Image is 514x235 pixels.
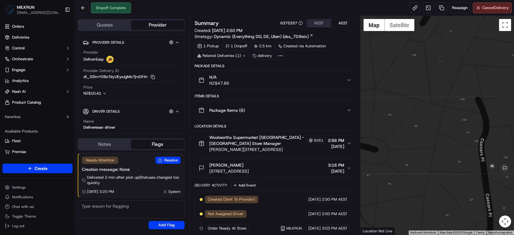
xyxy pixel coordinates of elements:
span: Analytics [12,78,29,83]
span: DeliverEasy [83,57,104,62]
span: [EMAIL_ADDRESS][DOMAIN_NAME] [17,10,60,15]
span: 2:50 PM AEST [322,211,347,217]
span: Reassign [452,5,468,11]
button: Map camera controls [499,215,511,227]
span: Notifications [12,195,33,199]
span: [DATE] [308,197,321,202]
button: Package Items (8) [195,101,355,120]
div: Package Details [195,64,355,68]
span: Not Assigned Driver [208,211,244,217]
button: Notes [78,139,131,149]
div: Delivereasy driver [83,125,115,130]
div: 1 Dropoff [223,42,250,50]
a: Open this area in Google Maps (opens a new window) [362,227,382,235]
button: NZ$10.41 [83,91,136,96]
div: Favorites [2,112,73,122]
img: MILKRUN [5,5,14,14]
span: Driver Details [92,109,120,114]
span: [PERSON_NAME][STREET_ADDRESS] [209,146,326,152]
div: Items Details [195,94,355,99]
span: 2:56 PM [328,137,344,143]
a: Product Catalog [2,98,73,107]
span: 2:50 PM AEST [322,197,347,202]
a: Fleet [5,138,70,144]
span: [DATE] [308,211,321,217]
a: Terms (opens in new tab) [476,231,484,234]
span: [DATE] 2:50 PM [212,28,242,33]
span: Cancel Delivery [482,5,509,11]
button: Add Event [231,182,258,189]
button: Log out [2,222,73,230]
span: Log out [12,224,24,228]
span: Settings [12,185,26,190]
a: Report a map error [488,231,512,234]
img: delivereasy_logo.png [106,56,114,63]
span: Woolworths Supermarket [GEOGRAPHIC_DATA] - [GEOGRAPHIC_DATA] Store Manager [209,134,306,146]
button: N/ANZ$47.86 [195,70,355,90]
h3: Summary [195,20,219,26]
span: Nash AI [12,89,26,94]
span: Create [35,165,48,171]
button: dl_32imY08eTdyUEysJgMe7jrzDFAr [83,74,155,80]
span: 3:03 PM AEST [322,226,347,231]
a: Deliveries [2,33,73,42]
img: Google [362,227,382,235]
button: Toggle fullscreen view [499,19,511,31]
span: NZ$47.86 [209,80,229,86]
span: Price [83,85,92,90]
span: NZ$10.41 [83,91,101,96]
span: Deliveries [12,35,29,40]
div: Location Not Live [360,227,395,235]
span: Orchestrate [12,56,33,62]
span: [PERSON_NAME] [209,162,243,168]
span: Created: [195,27,242,33]
button: Engage [2,65,73,75]
span: Promise [12,149,26,155]
button: Create [2,164,73,173]
span: Delivered 2 min after pick up | Statuses changed too quickly [87,175,181,186]
button: 6375337 [280,20,303,26]
div: delivery [250,52,275,60]
span: N/A [209,74,229,80]
span: Created (Sent To Provider) [208,197,255,202]
span: Product Catalog [12,100,41,105]
span: [DATE] [328,143,344,149]
span: Provider Details [92,40,124,45]
div: Related Deliveries (1) [195,52,249,60]
div: Strategy: [195,33,313,39]
button: MILKRUN [17,4,35,10]
button: Quotes [78,20,131,30]
span: Fleet [12,138,21,144]
button: Resolve [155,157,181,164]
span: 3:16 PM [328,162,344,168]
a: Analytics [2,76,73,86]
div: Created via Automation [276,42,329,50]
span: Chat with us! [12,204,34,209]
button: Chat with us! [2,202,73,211]
span: MILKRUN [286,226,302,231]
div: Delivery Activity [195,183,227,188]
span: Control [12,45,25,51]
button: Flags [131,139,184,149]
span: [DATE] [308,226,321,231]
span: 9261 [314,138,323,143]
span: Package Items ( 8 ) [209,107,245,113]
button: NZST [307,19,331,27]
button: CancelDelivery [473,2,512,13]
a: Dynamic (Everything DD, DE, Uber) (dss_7D8eix) [214,33,313,39]
span: [STREET_ADDRESS] [209,168,249,174]
button: Provider [131,20,184,30]
a: Orders [2,22,73,31]
div: Creation message: None [82,166,181,172]
button: Toggle Theme [2,212,73,221]
button: Show street map [363,19,385,31]
span: Map data ©2025 Google [440,231,472,234]
button: Woolworths Supermarket [GEOGRAPHIC_DATA] - [GEOGRAPHIC_DATA] Store Manager9261[PERSON_NAME][STREE... [195,131,355,156]
div: Needs Attention [82,157,118,164]
button: Driver Details [83,106,179,116]
button: Nash AI [2,87,73,96]
span: Toggle Theme [12,214,36,219]
button: AEST [331,19,355,27]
